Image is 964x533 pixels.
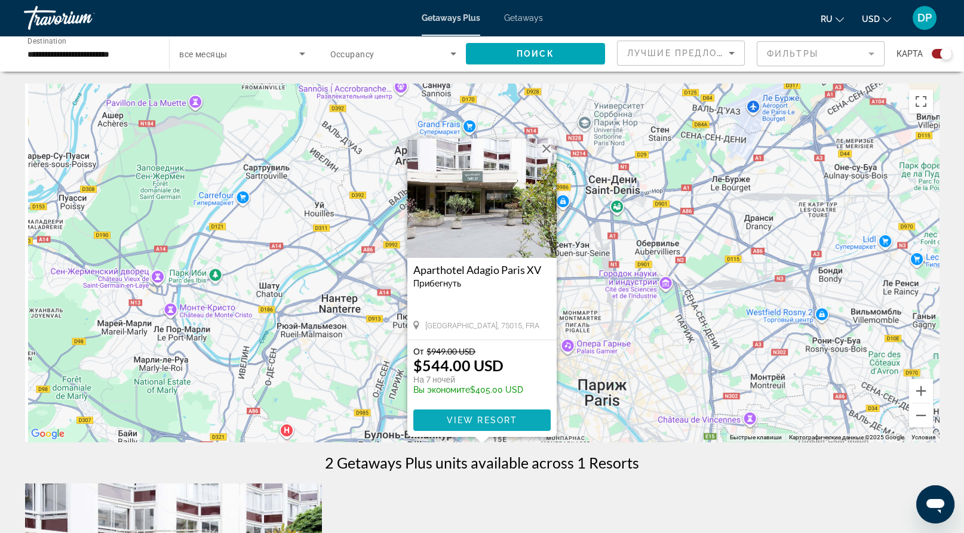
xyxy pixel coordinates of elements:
[413,385,470,395] span: Вы экономите
[897,45,923,62] span: карта
[447,415,517,425] span: View Resort
[911,434,935,440] a: Условия (ссылка откроется в новой вкладке)
[730,433,782,442] button: Быстрые клавиши
[504,13,543,23] a: Getaways
[627,46,735,60] mat-select: Sort by
[325,454,639,472] h1: 2 Getaways Plus units available across 1 Resorts
[28,426,67,442] img: Google
[862,10,891,27] button: Change currency
[179,50,227,59] span: все месяцы
[426,346,475,356] span: $949.00 USD
[466,43,605,64] button: Поиск
[757,41,885,67] button: Filter
[917,12,932,24] span: DP
[862,14,880,24] span: USD
[909,379,933,403] button: Увеличить
[821,14,833,24] span: ru
[538,140,555,158] button: Закрыть
[413,385,523,395] p: $405.00 USD
[789,434,904,440] span: Картографические данные ©2025 Google
[627,48,754,58] span: Лучшие предложения
[407,138,557,258] img: ii_pvp1.jpg
[413,409,551,431] button: View Resort
[909,5,940,30] button: User Menu
[413,264,551,276] a: Aparthotel Adagio Paris XV
[27,36,66,45] span: Destination
[24,2,143,33] a: Travorium
[425,321,539,330] span: [GEOGRAPHIC_DATA], 75015, FRA
[517,49,554,58] span: Поиск
[422,13,480,23] a: Getaways Plus
[916,485,954,523] iframe: Кнопка запуска окна обмена сообщениями
[909,403,933,427] button: Уменьшить
[330,50,374,59] span: Occupancy
[413,356,504,374] p: $544.00 USD
[413,374,523,385] p: На 7 ночей
[413,346,423,356] span: От
[28,426,67,442] a: Открыть эту область в Google Картах (в новом окне)
[413,279,461,288] span: Прибегнуть
[821,10,844,27] button: Change language
[909,90,933,113] button: Включить полноэкранный режим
